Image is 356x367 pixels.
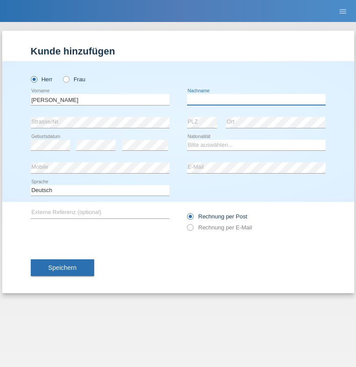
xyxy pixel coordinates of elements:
a: menu [334,8,352,14]
i: menu [338,7,347,16]
label: Herr [31,76,53,83]
button: Speichern [31,259,94,276]
label: Frau [63,76,85,83]
label: Rechnung per Post [187,213,247,220]
label: Rechnung per E-Mail [187,224,252,231]
h1: Kunde hinzufügen [31,46,326,57]
input: Rechnung per E-Mail [187,224,193,235]
input: Frau [63,76,69,82]
input: Herr [31,76,37,82]
span: Speichern [48,264,77,271]
input: Rechnung per Post [187,213,193,224]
